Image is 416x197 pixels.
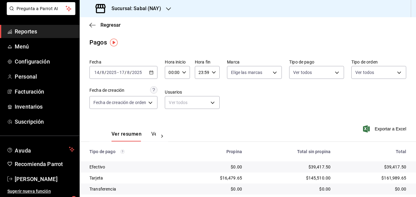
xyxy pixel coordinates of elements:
div: Efectivo [89,164,177,170]
div: $0.00 [187,186,242,192]
div: Pagos [89,38,107,47]
div: $161,989.65 [340,175,406,181]
span: [PERSON_NAME] [15,175,74,183]
span: Reportes [15,27,74,36]
span: Elige las marcas [231,69,262,75]
span: / [104,70,106,75]
input: -- [127,70,130,75]
button: Ver resumen [112,131,142,141]
span: Menú [15,42,74,51]
div: Transferencia [89,186,177,192]
label: Hora inicio [165,60,190,64]
div: $0.00 [187,164,242,170]
span: Recomienda Parrot [15,160,74,168]
span: Configuración [15,57,74,66]
a: Pregunta a Parrot AI [4,10,75,16]
label: Tipo de orden [351,60,406,64]
label: Marca [227,60,282,64]
div: Propina [187,149,242,154]
div: Tipo de pago [89,149,177,154]
div: Tarjeta [89,175,177,181]
span: Pregunta a Parrot AI [17,6,66,12]
div: $0.00 [340,186,406,192]
label: Tipo de pago [289,60,344,64]
span: Personal [15,72,74,81]
span: Suscripción [15,118,74,126]
span: Ayuda [15,146,66,153]
div: $0.00 [252,186,331,192]
div: $16,479.65 [187,175,242,181]
span: Facturación [15,87,74,96]
span: Ver todos [293,69,312,75]
span: Inventarios [15,102,74,111]
input: -- [94,70,100,75]
span: Fecha de creación de orden [93,99,146,106]
img: Tooltip marker [110,39,118,46]
button: Pregunta a Parrot AI [7,2,75,15]
div: $39,417.50 [340,164,406,170]
div: Fecha de creación [89,87,124,94]
div: Ver todos [165,96,220,109]
div: Total [340,149,406,154]
div: $39,417.50 [252,164,331,170]
span: - [117,70,119,75]
label: Hora fin [195,60,220,64]
div: $145,510.00 [252,175,331,181]
span: Ver todos [355,69,374,75]
input: -- [101,70,104,75]
input: ---- [106,70,117,75]
input: -- [119,70,125,75]
span: / [125,70,127,75]
label: Fecha [89,60,157,64]
button: Regresar [89,22,121,28]
div: navigation tabs [112,131,156,141]
input: ---- [132,70,142,75]
label: Usuarios [165,90,220,94]
span: / [100,70,101,75]
button: Ver pagos [151,131,174,141]
span: / [130,70,132,75]
span: Sugerir nueva función [7,188,74,195]
svg: Los pagos realizados con Pay y otras terminales son montos brutos. [120,149,125,154]
span: Regresar [100,22,121,28]
h3: Sucursal: Sabal (NAY) [107,5,161,12]
button: Exportar a Excel [364,125,406,133]
div: Total sin propina [252,149,331,154]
